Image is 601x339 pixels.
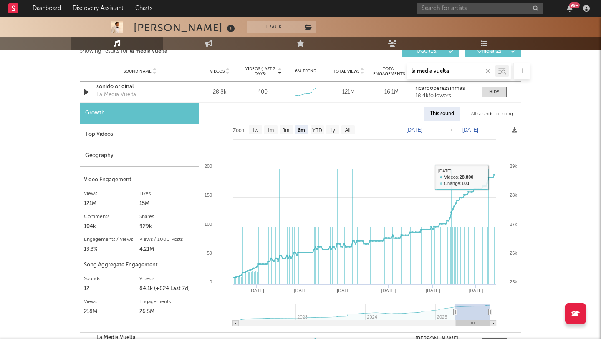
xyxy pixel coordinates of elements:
text: 3m [283,127,290,133]
div: 13.3% [84,245,139,255]
div: 4.21M [139,245,195,255]
div: Song Aggregate Engagement [84,260,194,270]
div: Growth [80,103,199,124]
div: Views [84,189,139,199]
text: 1m [267,127,274,133]
text: [DATE] [407,127,422,133]
div: 12 [84,284,139,294]
text: 26k [510,250,517,256]
span: Official ( 2 ) [470,49,509,54]
div: All sounds for song [465,107,519,121]
text: 1y [330,127,335,133]
div: Engagements [139,297,195,307]
text: 150 [205,192,212,197]
input: Search for artists [417,3,543,14]
text: [DATE] [462,127,478,133]
text: [DATE] [337,288,351,293]
text: → [448,127,453,133]
div: 15M [139,199,195,209]
text: [DATE] [250,288,264,293]
button: 99+ [567,5,573,12]
text: 27k [510,222,517,227]
div: 26.5M [139,307,195,317]
div: 121M [84,199,139,209]
text: 29k [510,164,517,169]
div: Views [84,297,139,307]
span: UGC ( 16 ) [408,49,446,54]
text: [DATE] [469,288,483,293]
div: Views / 1000 Posts [139,235,195,245]
button: Official(2) [465,46,521,57]
div: Sounds [84,274,139,284]
text: [DATE] [294,288,308,293]
div: 84.1k (+624 Last 7d) [139,284,195,294]
div: 218M [84,307,139,317]
div: Comments [84,212,139,222]
div: Engagements / Views [84,235,139,245]
button: UGC(16) [402,46,459,57]
div: 18.4k followers [415,93,473,99]
text: 200 [205,164,212,169]
div: La Media Vuelta [96,91,136,99]
div: 16.1M [372,88,411,96]
div: 929k [139,222,195,232]
text: 28k [510,192,517,197]
div: 28.8k [200,88,239,96]
strong: ricardoperezsinmas [415,86,465,91]
div: Shares [139,212,195,222]
text: 0 [210,279,212,284]
div: 104k [84,222,139,232]
button: Track [247,21,300,33]
div: 400 [258,88,268,96]
div: 99 + [569,2,580,8]
div: Top Videos [80,124,199,145]
text: 6m [298,127,305,133]
text: All [345,127,350,133]
div: Video Engagement [84,175,194,185]
text: Zoom [233,127,246,133]
text: YTD [312,127,322,133]
text: [DATE] [381,288,396,293]
text: 1w [252,127,259,133]
div: [PERSON_NAME] [134,21,237,35]
text: 100 [205,222,212,227]
div: 121M [329,88,368,96]
div: This sound [424,107,460,121]
text: 25k [510,279,517,284]
a: ricardoperezsinmas [415,86,473,91]
div: la media vuelta [130,46,167,56]
text: 50 [207,250,212,256]
div: Likes [139,189,195,199]
div: Videos [139,274,195,284]
input: Search by song name or URL [407,68,495,75]
a: sonido original [96,83,184,91]
text: [DATE] [426,288,440,293]
div: Showing results for [80,46,300,57]
div: Geography [80,145,199,167]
